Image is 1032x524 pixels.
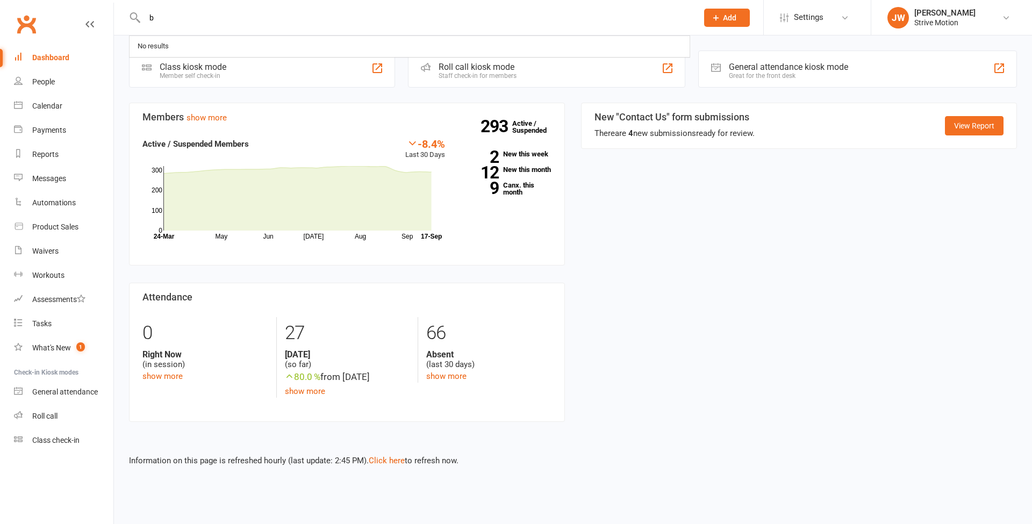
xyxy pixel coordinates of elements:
strong: 4 [628,128,633,138]
a: show more [426,371,467,381]
div: (so far) [285,349,410,370]
div: (in session) [142,349,268,370]
a: 293Active / Suspended [512,112,560,142]
a: show more [285,386,325,396]
span: Add [723,13,736,22]
input: Search... [141,10,690,25]
div: People [32,77,55,86]
div: 66 [426,317,551,349]
strong: 2 [461,149,499,165]
a: 2New this week [461,150,551,157]
a: Dashboard [14,46,113,70]
a: Clubworx [13,11,40,38]
strong: 293 [481,118,512,134]
div: Payments [32,126,66,134]
a: Tasks [14,312,113,336]
span: 80.0 % [285,371,320,382]
strong: 12 [461,164,499,181]
div: Member self check-in [160,72,226,80]
span: 1 [76,342,85,351]
div: No results [134,39,172,54]
a: Messages [14,167,113,191]
div: Last 30 Days [405,138,445,161]
div: [PERSON_NAME] [914,8,976,18]
a: General attendance kiosk mode [14,380,113,404]
a: Payments [14,118,113,142]
a: Assessments [14,288,113,312]
div: There are new submissions ready for review. [594,127,755,140]
div: Dashboard [32,53,69,62]
a: Click here [369,456,405,465]
a: Class kiosk mode [14,428,113,453]
a: Reports [14,142,113,167]
div: (last 30 days) [426,349,551,370]
a: show more [142,371,183,381]
button: Add [704,9,750,27]
div: 27 [285,317,410,349]
strong: 9 [461,180,499,196]
strong: [DATE] [285,349,410,360]
div: Strive Motion [914,18,976,27]
div: from [DATE] [285,370,410,384]
strong: Right Now [142,349,268,360]
a: Waivers [14,239,113,263]
div: Waivers [32,247,59,255]
div: 0 [142,317,268,349]
a: What's New1 [14,336,113,360]
div: Reports [32,150,59,159]
div: General attendance [32,387,98,396]
a: Automations [14,191,113,215]
div: Messages [32,174,66,183]
div: Assessments [32,295,85,304]
div: Staff check-in for members [439,72,517,80]
a: Roll call [14,404,113,428]
div: Class check-in [32,436,80,444]
div: Information on this page is refreshed hourly (last update: 2:45 PM). to refresh now. [114,439,1032,467]
strong: Active / Suspended Members [142,139,249,149]
div: Automations [32,198,76,207]
h3: New "Contact Us" form submissions [594,112,755,123]
a: show more [187,113,227,123]
div: Roll call kiosk mode [439,62,517,72]
div: Product Sales [32,222,78,231]
a: 9Canx. this month [461,182,551,196]
div: Class kiosk mode [160,62,226,72]
div: What's New [32,343,71,352]
div: General attendance kiosk mode [729,62,848,72]
div: -8.4% [405,138,445,149]
a: View Report [945,116,1004,135]
a: Product Sales [14,215,113,239]
div: Great for the front desk [729,72,848,80]
strong: Absent [426,349,551,360]
a: People [14,70,113,94]
div: Tasks [32,319,52,328]
span: Settings [794,5,823,30]
h3: Attendance [142,292,551,303]
div: Workouts [32,271,64,279]
div: Roll call [32,412,58,420]
div: Calendar [32,102,62,110]
div: JW [887,7,909,28]
a: Calendar [14,94,113,118]
a: Workouts [14,263,113,288]
a: 12New this month [461,166,551,173]
h3: Members [142,112,551,123]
